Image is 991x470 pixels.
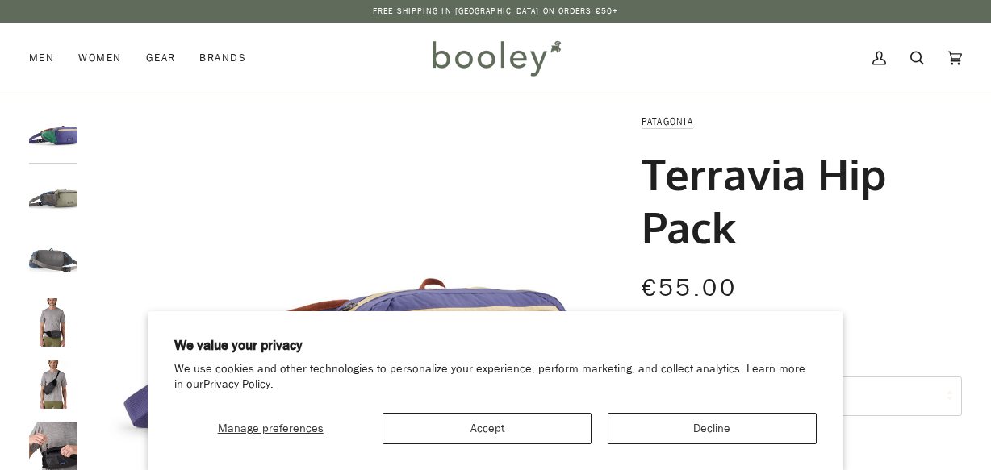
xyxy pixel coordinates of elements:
[199,50,246,66] span: Brands
[642,272,737,305] span: €55.00
[29,360,77,409] img: Patagonia Terravia Hip Pack - Booley Galway
[174,362,817,393] p: We use cookies and other technologies to personalize your experience, perform marketing, and coll...
[373,5,618,18] p: Free Shipping in [GEOGRAPHIC_DATA] on Orders €50+
[78,50,121,66] span: Women
[187,23,258,94] a: Brands
[146,50,176,66] span: Gear
[29,50,54,66] span: Men
[383,413,592,444] button: Accept
[425,35,567,81] img: Booley
[134,23,188,94] a: Gear
[203,376,274,392] a: Privacy Policy.
[218,421,324,436] span: Manage preferences
[608,413,817,444] button: Decline
[642,147,951,253] h1: Terravia Hip Pack
[642,114,693,128] a: Patagonia
[29,175,77,223] img: Patagonia Terravia Hip Pack River Rock Green - Booley Galway
[174,337,817,355] h2: We value your privacy
[29,298,77,347] img: Patagonia Terravia Hip Pack - Booley Galway
[29,236,77,285] img: Patagonia Terravia Hip Pack River Rock Green - Booley Galway
[29,422,77,470] img: Patagonia Terravia Hip Pack - Booley Galway
[29,113,77,161] img: Patagonia Terravia Hip Pack Solstice Purple - Booley Galway
[66,23,133,94] a: Women
[174,413,366,444] button: Manage preferences
[29,23,66,94] a: Men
